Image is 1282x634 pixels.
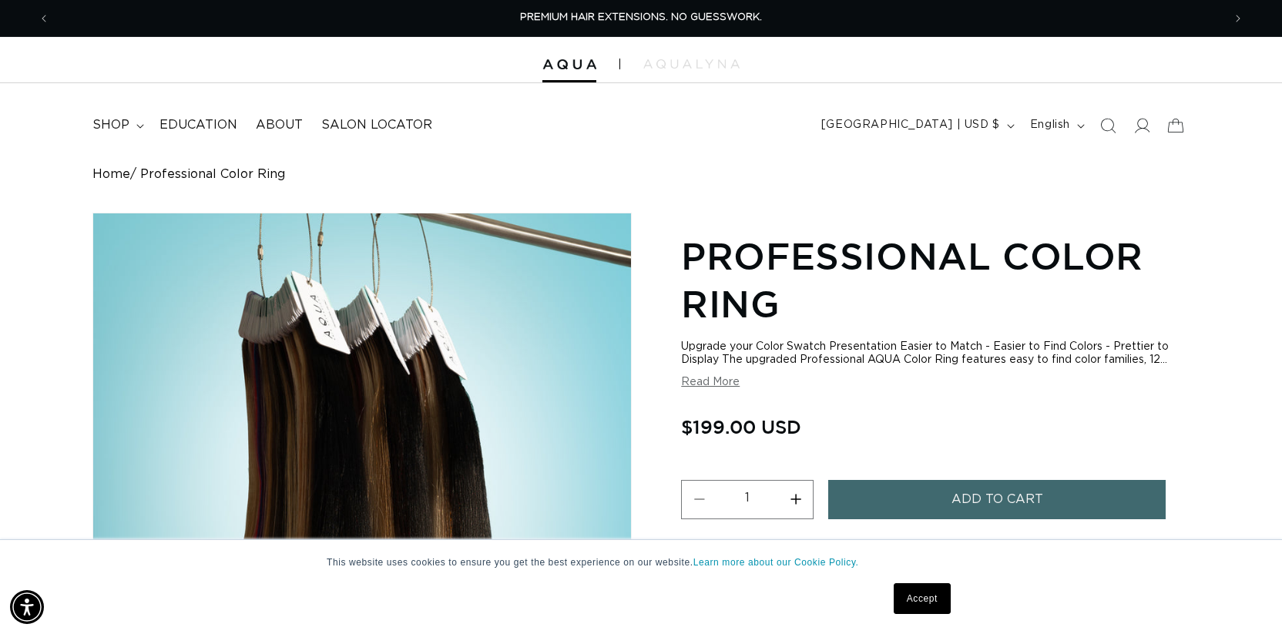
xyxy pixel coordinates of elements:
[10,590,44,624] div: Accessibility Menu
[92,167,130,182] a: Home
[27,4,61,33] button: Previous announcement
[681,232,1190,328] h1: Professional Color Ring
[327,555,955,569] p: This website uses cookies to ensure you get the best experience on our website.
[542,59,596,70] img: Aqua Hair Extensions
[1030,117,1070,133] span: English
[681,340,1190,367] div: Upgrade your Color Swatch Presentation Easier to Match - Easier to Find Colors - Prettier to Disp...
[140,167,285,182] span: Professional Color Ring
[1205,560,1282,634] iframe: Chat Widget
[693,557,859,568] a: Learn more about our Cookie Policy.
[1021,111,1091,140] button: English
[821,117,1000,133] span: [GEOGRAPHIC_DATA] | USD $
[828,480,1166,519] button: Add to cart
[83,108,150,143] summary: shop
[256,117,303,133] span: About
[247,108,312,143] a: About
[681,376,740,389] button: Read More
[894,583,951,614] a: Accept
[520,12,762,22] span: PREMIUM HAIR EXTENSIONS. NO GUESSWORK.
[321,117,432,133] span: Salon Locator
[681,412,801,441] span: $199.00 USD
[951,480,1043,519] span: Add to cart
[150,108,247,143] a: Education
[92,167,1190,182] nav: breadcrumbs
[312,108,441,143] a: Salon Locator
[1091,109,1125,143] summary: Search
[1221,4,1255,33] button: Next announcement
[92,117,129,133] span: shop
[159,117,237,133] span: Education
[812,111,1021,140] button: [GEOGRAPHIC_DATA] | USD $
[643,59,740,69] img: aqualyna.com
